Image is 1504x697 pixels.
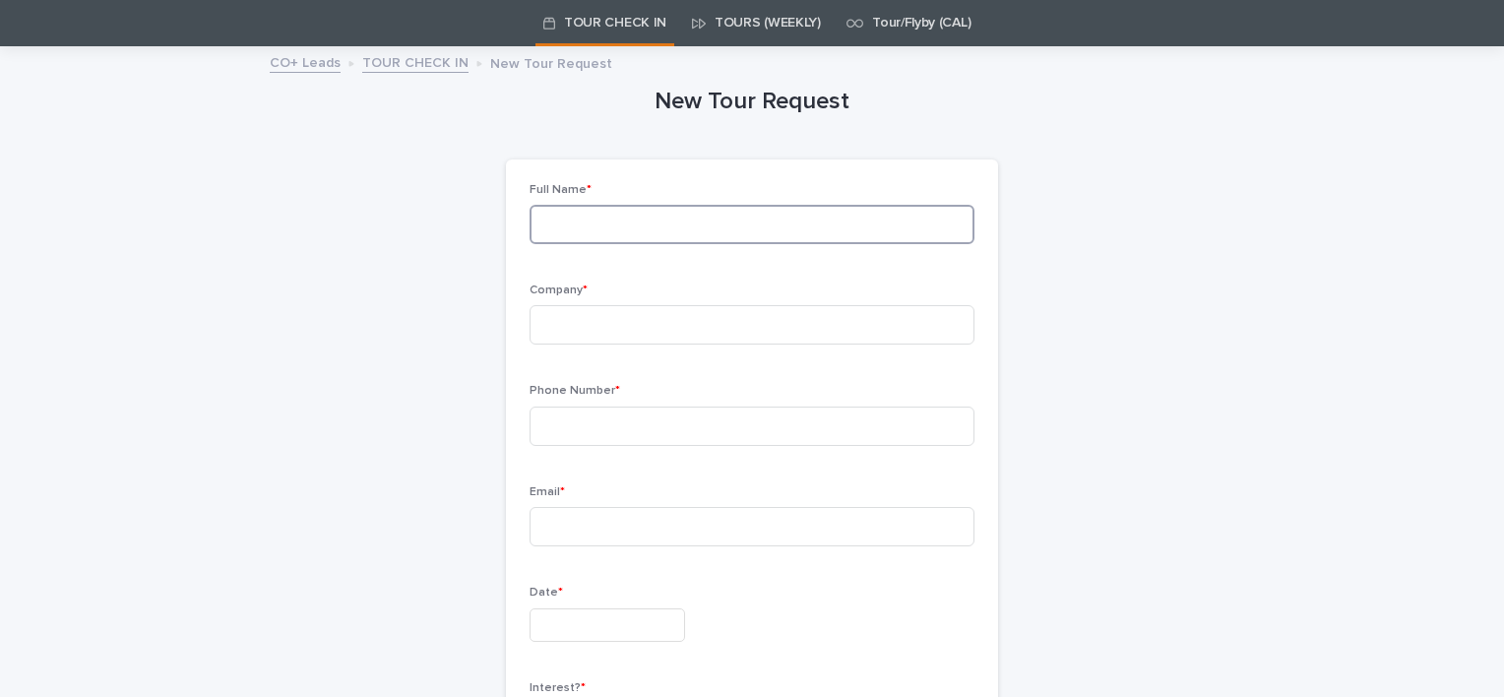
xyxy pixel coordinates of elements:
[270,50,341,73] a: CO+ Leads
[362,50,469,73] a: TOUR CHECK IN
[530,587,563,599] span: Date
[506,88,998,116] h1: New Tour Request
[490,51,612,73] p: New Tour Request
[530,385,620,397] span: Phone Number
[530,682,586,694] span: Interest?
[530,486,565,498] span: Email
[530,184,592,196] span: Full Name
[530,285,588,296] span: Company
